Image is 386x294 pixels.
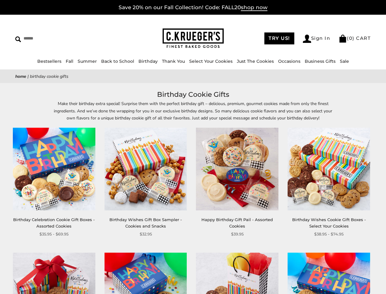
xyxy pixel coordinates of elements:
a: Birthday Wishes Gift Box Sampler - Cookies and Snacks [109,217,182,228]
span: Birthday Cookie Gifts [30,73,68,79]
span: $35.95 - $69.95 [39,231,68,237]
a: Back to School [101,58,134,64]
a: (0) CART [339,35,371,41]
a: Save 20% on our Fall Collection! Code: FALL20shop now [119,4,267,11]
img: Happy Birthday Gift Pail - Assorted Cookies [196,128,278,210]
a: Thank You [162,58,185,64]
a: Fall [66,58,73,64]
span: shop now [241,4,267,11]
a: Occasions [278,58,300,64]
a: Birthday [138,58,158,64]
img: Birthday Wishes Cookie Gift Boxes - Select Your Cookies [288,128,370,210]
a: Birthday Wishes Cookie Gift Boxes - Select Your Cookies [292,217,366,228]
a: TRY US! [264,32,294,44]
a: Just The Cookies [237,58,274,64]
img: Search [15,36,21,42]
img: Account [303,35,311,43]
a: Summer [78,58,97,64]
a: Sign In [303,35,330,43]
a: Select Your Cookies [189,58,233,64]
a: Bestsellers [37,58,61,64]
img: C.KRUEGER'S [163,28,224,48]
span: $32.95 [140,231,152,237]
span: 0 [349,35,353,41]
span: $38.95 - $74.95 [314,231,344,237]
img: Birthday Celebration Cookie Gift Boxes - Assorted Cookies [13,128,95,210]
img: Bag [339,35,347,43]
a: Business Gifts [305,58,336,64]
a: Birthday Celebration Cookie Gift Boxes - Assorted Cookies [13,217,95,228]
p: Make their birthday extra special! Surprise them with the perfect birthday gift – delicious, prem... [53,100,334,121]
input: Search [15,34,97,43]
a: Happy Birthday Gift Pail - Assorted Cookies [201,217,273,228]
span: | [28,73,29,79]
a: Home [15,73,26,79]
h1: Birthday Cookie Gifts [24,89,362,100]
nav: breadcrumbs [15,73,371,80]
img: Birthday Wishes Gift Box Sampler - Cookies and Snacks [105,128,187,210]
span: $39.95 [231,231,244,237]
a: Sale [340,58,349,64]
